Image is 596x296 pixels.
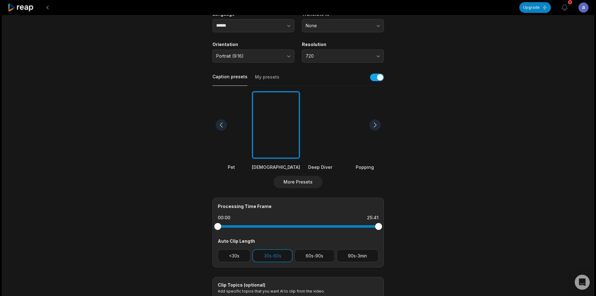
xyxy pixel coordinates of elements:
[519,2,551,13] button: Upgrade
[252,164,300,170] div: [DEMOGRAPHIC_DATA]
[212,49,294,63] button: Portrait (9:16)
[218,282,379,288] div: Clip Topics (optional)
[218,289,379,293] p: Add specific topics that you want AI to clip from the video.
[575,275,590,290] div: Open Intercom Messenger
[218,215,230,221] div: 00:00
[306,23,371,29] span: None
[367,215,379,221] div: 25:41
[252,249,293,262] button: 30s-60s
[273,176,323,188] button: More Presets
[294,249,335,262] button: 60s-90s
[302,49,384,63] button: 720
[216,53,282,59] span: Portrait (9:16)
[212,42,294,47] label: Orientation
[218,249,251,262] button: <30s
[301,164,339,170] div: Deep Diver
[218,203,379,210] div: Processing Time Frame
[255,74,279,86] button: My presets
[346,164,384,170] div: Popping
[302,19,384,32] button: None
[212,74,247,86] button: Caption presets
[306,53,371,59] span: 720
[218,238,379,244] div: Auto Clip Length
[212,164,251,170] div: Pet
[302,42,384,47] label: Resolution
[337,249,379,262] button: 90s-3min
